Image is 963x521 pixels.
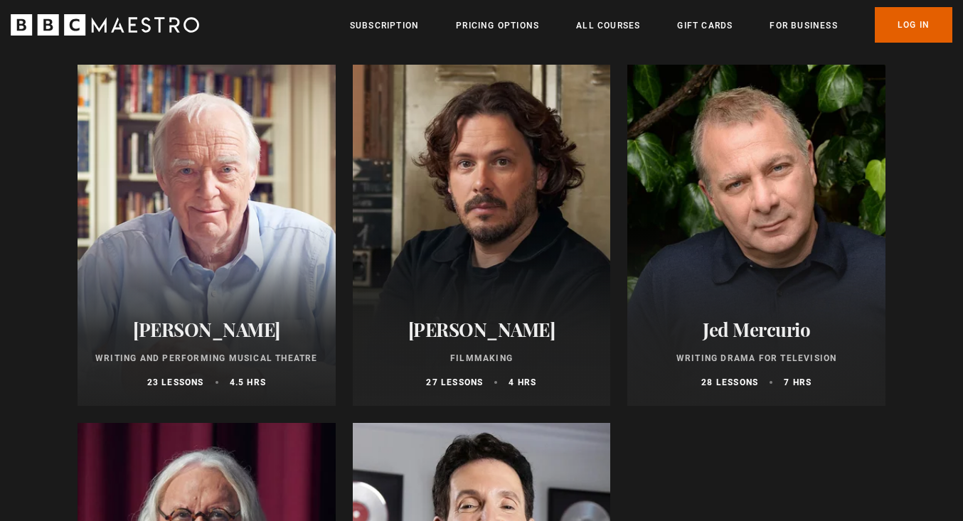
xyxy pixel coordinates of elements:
[370,352,594,365] p: Filmmaking
[147,376,204,389] p: 23 lessons
[509,376,536,389] p: 4 hrs
[353,65,611,406] a: [PERSON_NAME] Filmmaking 27 lessons 4 hrs
[784,376,812,389] p: 7 hrs
[875,7,952,43] a: Log In
[644,318,868,340] h2: Jed Mercurio
[677,18,733,33] a: Gift Cards
[644,352,868,365] p: Writing Drama for Television
[230,376,266,389] p: 4.5 hrs
[350,7,952,43] nav: Primary
[426,376,483,389] p: 27 lessons
[78,65,336,406] a: [PERSON_NAME] Writing and Performing Musical Theatre 23 lessons 4.5 hrs
[627,65,885,406] a: Jed Mercurio Writing Drama for Television 28 lessons 7 hrs
[770,18,837,33] a: For business
[576,18,640,33] a: All Courses
[701,376,758,389] p: 28 lessons
[350,18,419,33] a: Subscription
[95,318,319,340] h2: [PERSON_NAME]
[456,18,539,33] a: Pricing Options
[370,318,594,340] h2: [PERSON_NAME]
[95,352,319,365] p: Writing and Performing Musical Theatre
[11,14,199,36] svg: BBC Maestro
